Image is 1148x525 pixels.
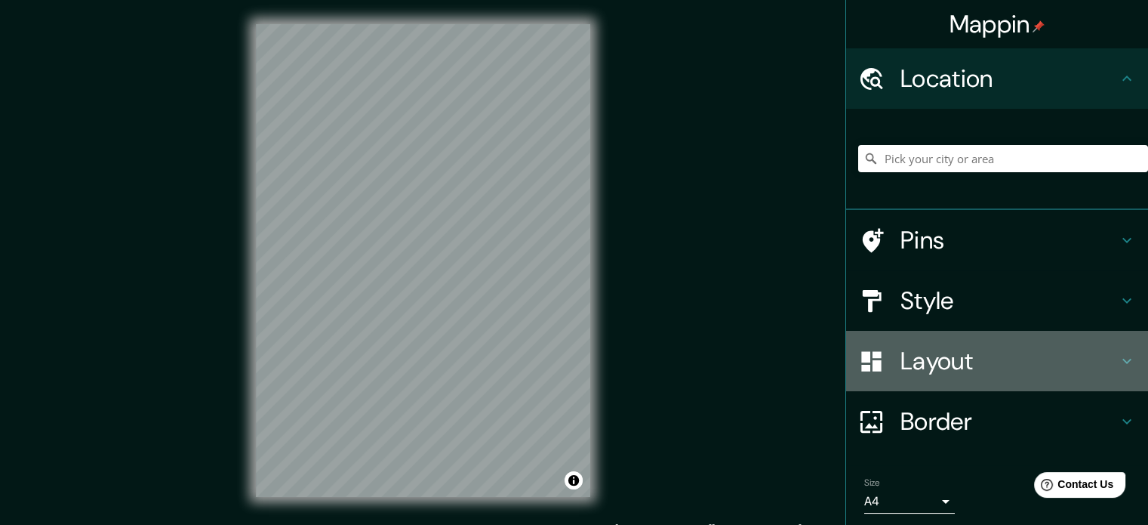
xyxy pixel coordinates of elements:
h4: Pins [900,225,1118,255]
div: A4 [864,489,955,514]
h4: Mappin [949,9,1045,39]
div: Pins [846,210,1148,270]
label: Size [864,477,880,489]
h4: Border [900,406,1118,437]
div: Style [846,270,1148,331]
div: Layout [846,331,1148,391]
h4: Location [900,63,1118,94]
h4: Style [900,286,1118,316]
button: Toggle attribution [565,471,583,489]
iframe: Help widget launcher [1014,466,1131,508]
img: pin-icon.png [1033,20,1045,32]
h4: Layout [900,346,1118,376]
div: Border [846,391,1148,452]
canvas: Map [256,24,590,497]
div: Location [846,48,1148,109]
input: Pick your city or area [858,145,1148,172]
